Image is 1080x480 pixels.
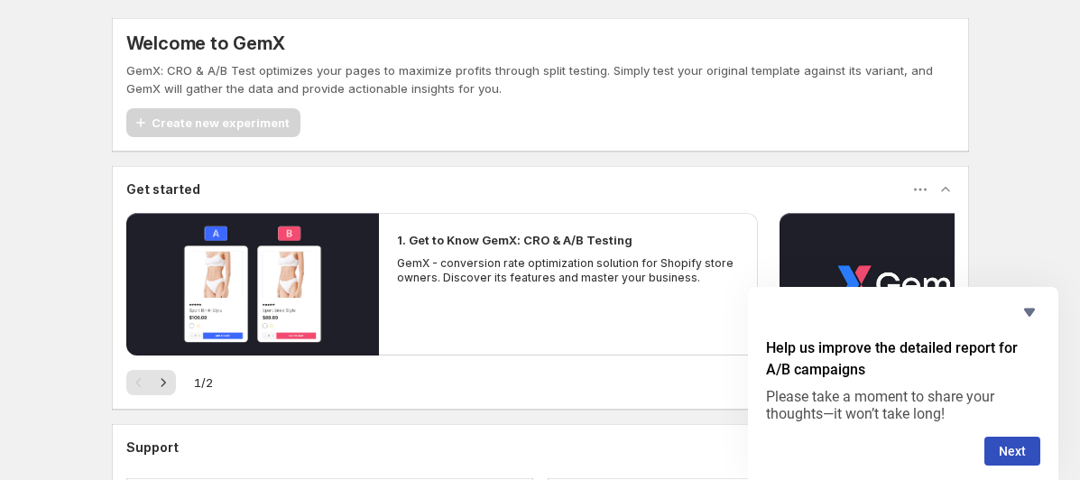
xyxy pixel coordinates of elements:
h2: 1. Get to Know GemX: CRO & A/B Testing [397,231,632,249]
h3: Get started [126,180,200,198]
h5: Welcome to GemX [126,32,285,54]
button: Hide survey [1019,301,1040,323]
p: GemX: CRO & A/B Test optimizes your pages to maximize profits through split testing. Simply test ... [126,61,955,97]
div: Help us improve the detailed report for A/B campaigns [766,301,1040,466]
p: Please take a moment to share your thoughts—it won’t take long! [766,388,1040,422]
span: 1 / 2 [194,374,213,392]
button: Next question [984,437,1040,466]
h3: Support [126,438,179,457]
p: GemX - conversion rate optimization solution for Shopify store owners. Discover its features and ... [397,256,740,285]
h2: Help us improve the detailed report for A/B campaigns [766,337,1040,381]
